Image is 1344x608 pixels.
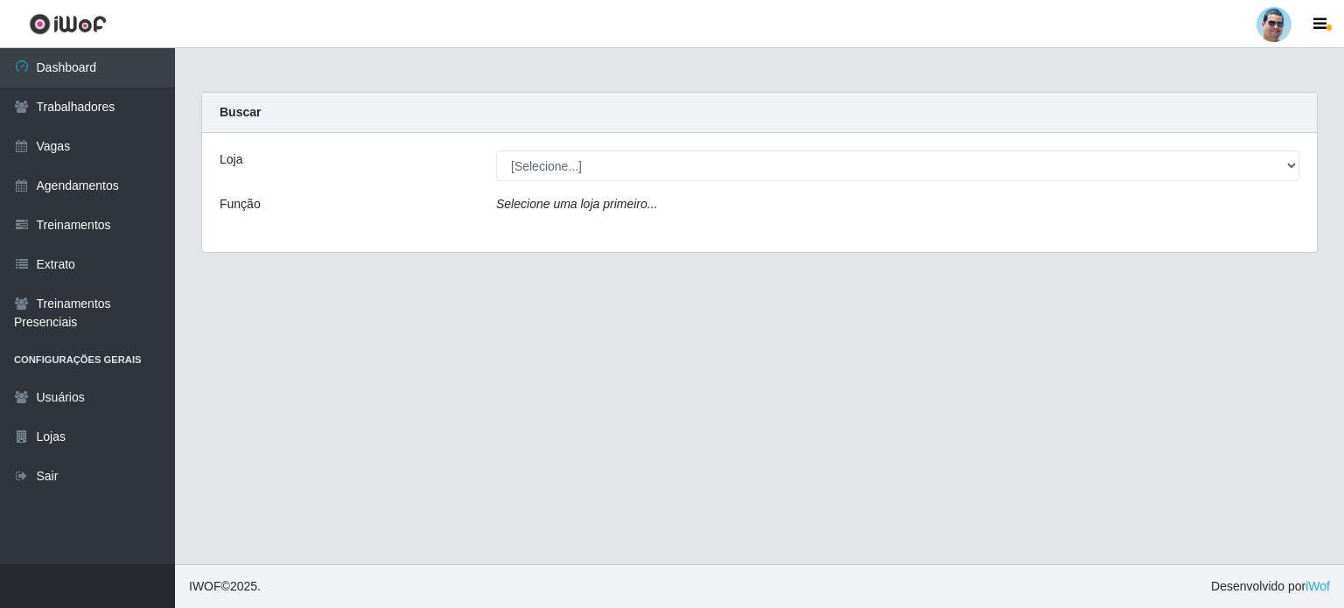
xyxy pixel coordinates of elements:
[1305,579,1330,593] a: iWof
[29,13,107,35] img: CoreUI Logo
[220,150,242,169] label: Loja
[1211,577,1330,596] span: Desenvolvido por
[220,195,261,213] label: Função
[189,579,221,593] span: IWOF
[220,105,261,119] strong: Buscar
[189,577,261,596] span: © 2025 .
[496,197,657,211] i: Selecione uma loja primeiro...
